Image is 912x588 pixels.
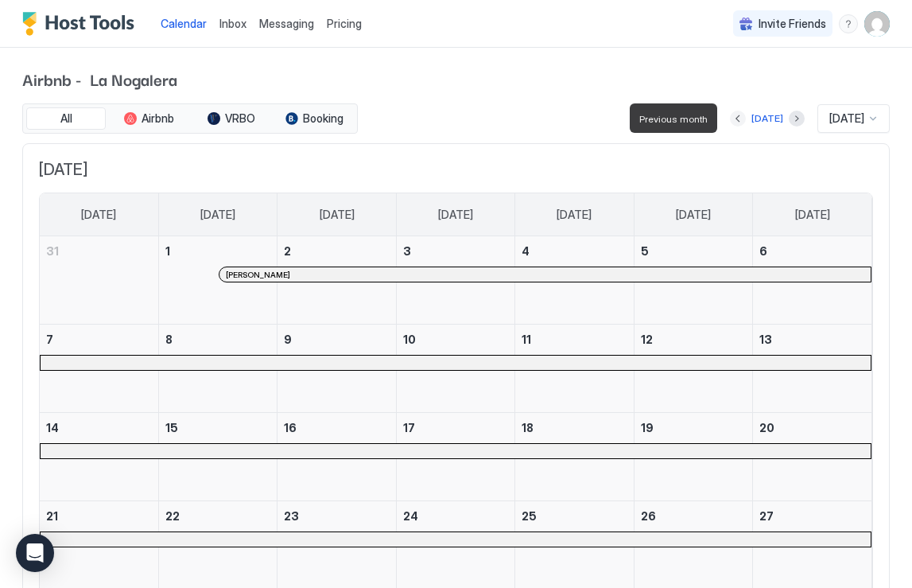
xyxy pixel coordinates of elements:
a: September 19, 2025 [635,413,752,442]
span: [DATE] [829,111,864,126]
a: Saturday [779,193,846,236]
a: Wednesday [422,193,489,236]
td: September 8, 2025 [158,325,277,413]
span: 1 [165,244,170,258]
span: [PERSON_NAME] [226,270,290,280]
a: August 31, 2025 [40,236,158,266]
td: September 16, 2025 [277,413,396,501]
div: User profile [864,11,890,37]
span: [DATE] [438,208,473,222]
a: September 18, 2025 [515,413,633,442]
span: [DATE] [200,208,235,222]
a: September 26, 2025 [635,501,752,531]
span: Airbnb [142,111,174,126]
span: [DATE] [81,208,116,222]
span: 15 [165,421,178,434]
span: 12 [641,333,653,346]
a: September 13, 2025 [753,325,871,354]
div: Open Intercom Messenger [16,534,54,572]
span: 5 [641,244,649,258]
span: VRBO [225,111,255,126]
td: September 10, 2025 [396,325,514,413]
a: September 10, 2025 [397,325,514,354]
span: [DATE] [795,208,830,222]
td: September 13, 2025 [753,325,871,413]
td: September 2, 2025 [277,236,396,325]
a: September 20, 2025 [753,413,871,442]
div: menu [839,14,858,33]
span: Calendar [161,17,207,30]
span: [DATE] [39,160,873,180]
a: Tuesday [304,193,371,236]
span: [DATE] [557,208,592,222]
a: September 21, 2025 [40,501,158,531]
a: September 6, 2025 [753,236,871,266]
td: August 31, 2025 [40,236,158,325]
span: 20 [759,421,774,434]
a: September 24, 2025 [397,501,514,531]
span: 11 [522,333,531,346]
button: Booking [274,107,354,130]
span: 14 [46,421,59,434]
button: Next month [789,111,805,127]
td: September 5, 2025 [634,236,752,325]
td: September 12, 2025 [634,325,752,413]
span: 7 [46,333,53,346]
span: 19 [641,421,654,434]
a: September 17, 2025 [397,413,514,442]
td: September 1, 2025 [158,236,277,325]
a: Thursday [541,193,607,236]
a: Messaging [259,15,314,32]
td: September 19, 2025 [634,413,752,501]
span: 31 [46,244,59,258]
span: Previous month [639,113,708,125]
td: September 18, 2025 [515,413,634,501]
a: September 16, 2025 [277,413,395,442]
td: September 17, 2025 [396,413,514,501]
td: September 3, 2025 [396,236,514,325]
a: September 3, 2025 [397,236,514,266]
span: All [60,111,72,126]
a: September 4, 2025 [515,236,633,266]
span: [DATE] [676,208,711,222]
td: September 15, 2025 [158,413,277,501]
span: 13 [759,333,772,346]
span: Booking [303,111,343,126]
td: September 11, 2025 [515,325,634,413]
span: 16 [284,421,297,434]
span: 18 [522,421,534,434]
button: Previous month [730,111,746,127]
span: Invite Friends [759,17,826,31]
a: September 11, 2025 [515,325,633,354]
span: 23 [284,509,299,523]
a: September 8, 2025 [159,325,277,354]
a: September 1, 2025 [159,236,277,266]
a: Host Tools Logo [22,12,142,36]
a: September 12, 2025 [635,325,752,354]
span: 6 [759,244,767,258]
span: Messaging [259,17,314,30]
a: September 5, 2025 [635,236,752,266]
td: September 4, 2025 [515,236,634,325]
a: September 14, 2025 [40,413,158,442]
a: Inbox [219,15,246,32]
td: September 9, 2025 [277,325,396,413]
span: 26 [641,509,656,523]
a: September 23, 2025 [277,501,395,531]
span: 27 [759,509,774,523]
span: 3 [403,244,411,258]
div: [DATE] [751,111,783,126]
td: September 14, 2025 [40,413,158,501]
a: September 2, 2025 [277,236,395,266]
a: September 27, 2025 [753,501,871,531]
span: 9 [284,333,292,346]
div: [PERSON_NAME] [226,270,864,280]
a: September 22, 2025 [159,501,277,531]
button: VRBO [192,107,271,130]
a: Friday [660,193,727,236]
button: Airbnb [109,107,188,130]
td: September 6, 2025 [753,236,871,325]
span: 8 [165,333,173,346]
span: 17 [403,421,415,434]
